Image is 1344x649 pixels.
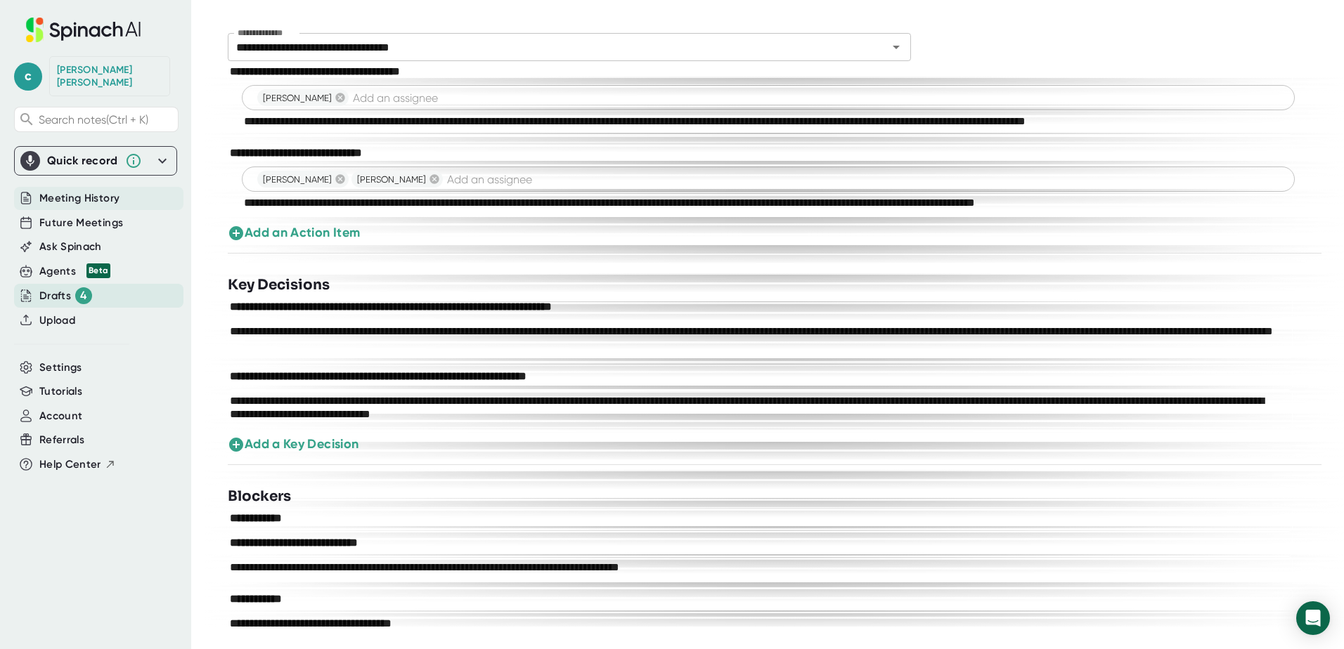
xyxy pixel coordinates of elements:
span: c [14,63,42,91]
h3: Key Decisions [228,275,330,296]
div: [PERSON_NAME] [351,171,443,188]
div: Drafts [39,287,92,304]
button: Add a Key Decision [228,435,358,454]
div: Candi Simmons [57,64,162,88]
div: Open Intercom Messenger [1296,601,1330,635]
button: Settings [39,360,82,376]
button: Ask Spinach [39,239,102,255]
button: Meeting History [39,190,119,206]
button: Upload [39,313,75,329]
div: 4 [75,287,92,304]
div: Quick record [20,147,171,175]
div: [PERSON_NAME] [257,89,349,106]
div: Beta [86,263,110,278]
span: [PERSON_NAME] [257,173,337,186]
button: Help Center [39,457,116,473]
div: Quick record [47,154,118,168]
button: Referrals [39,432,84,448]
button: Account [39,408,82,424]
span: [PERSON_NAME] [257,91,337,105]
input: Add an assignee [350,88,1281,107]
button: Agents Beta [39,263,110,280]
button: Open [886,37,906,57]
button: Drafts 4 [39,287,92,304]
div: Agents [39,263,110,280]
span: [PERSON_NAME] [351,173,432,186]
input: Add an assignee [444,169,1281,189]
button: Future Meetings [39,215,123,231]
button: Tutorials [39,383,82,400]
span: Search notes (Ctrl + K) [39,113,148,126]
button: Add an Action Item [228,223,360,242]
div: [PERSON_NAME] [257,171,349,188]
h3: Blockers [228,486,291,507]
span: Help Center [39,457,101,473]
